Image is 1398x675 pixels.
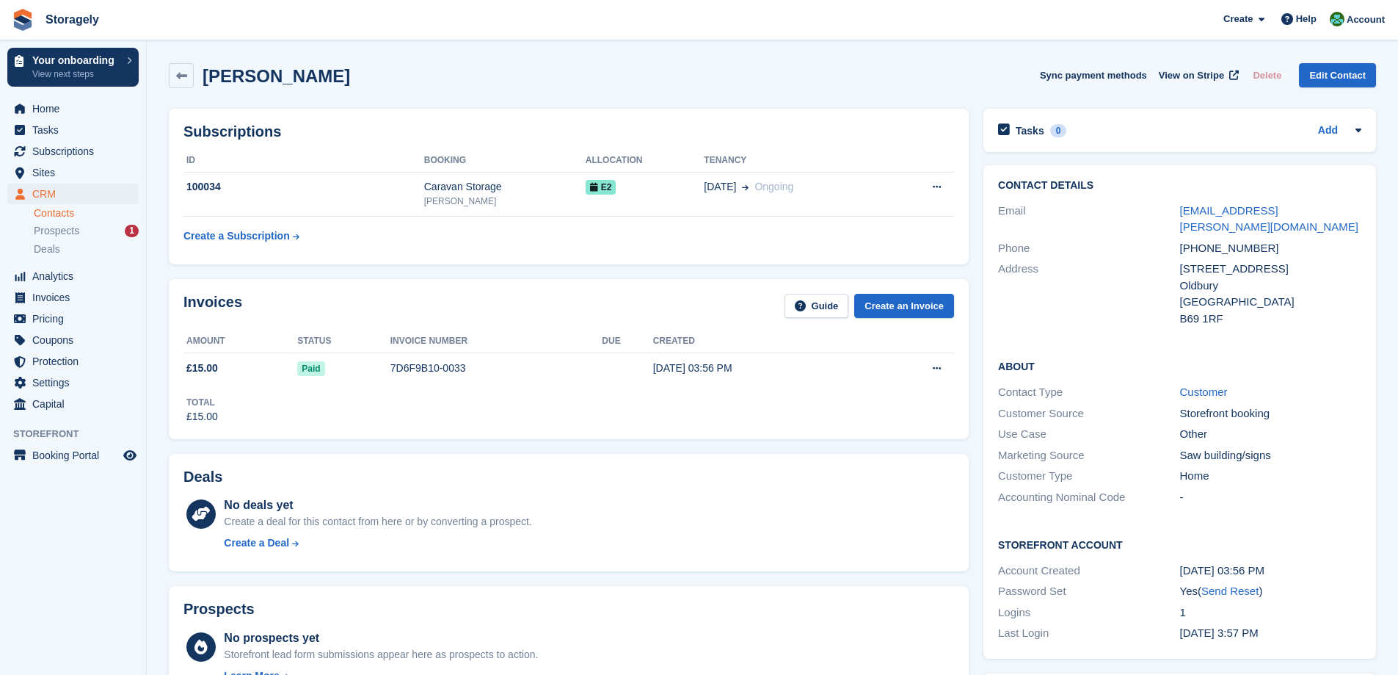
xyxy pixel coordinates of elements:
span: Account [1347,12,1385,27]
span: Capital [32,394,120,414]
a: View on Stripe [1153,63,1242,87]
div: Customer Type [998,468,1179,485]
span: Protection [32,351,120,372]
a: menu [7,162,139,183]
span: Subscriptions [32,141,120,162]
a: menu [7,372,139,393]
h2: About [998,358,1361,373]
span: Deals [34,242,60,256]
div: Yes [1180,583,1361,600]
div: Create a deal for this contact from here or by converting a prospect. [224,514,531,530]
div: Total [186,396,218,409]
a: Prospects 1 [34,223,139,239]
div: [GEOGRAPHIC_DATA] [1180,294,1361,311]
th: Booking [424,149,586,173]
img: stora-icon-8386f47178a22dfd0bd8f6a31ec36ba5ce8667c1dd55bd0f319d3a0aa187defe.svg [12,9,34,31]
span: E2 [586,180,616,195]
div: Caravan Storage [424,179,586,195]
div: Account Created [998,563,1179,580]
div: Address [998,261,1179,327]
div: No prospects yet [224,629,538,647]
div: - [1180,489,1361,506]
p: View next steps [32,68,120,81]
h2: Contact Details [998,180,1361,192]
a: menu [7,120,139,140]
div: Password Set [998,583,1179,600]
span: Paid [297,361,324,376]
h2: [PERSON_NAME] [203,66,350,86]
a: menu [7,266,139,286]
a: menu [7,351,139,372]
div: Oldbury [1180,278,1361,295]
a: menu [7,287,139,308]
th: Invoice number [390,330,602,353]
div: Storefront lead form submissions appear here as prospects to action. [224,647,538,663]
div: Use Case [998,426,1179,443]
div: Home [1180,468,1361,485]
div: Logins [998,604,1179,621]
button: Delete [1247,63,1287,87]
div: 7D6F9B10-0033 [390,361,602,376]
div: [DATE] 03:56 PM [653,361,870,376]
img: Notifications [1330,12,1344,26]
a: menu [7,141,139,162]
h2: Subscriptions [183,123,954,140]
a: Add [1318,123,1338,140]
a: Customer [1180,386,1228,398]
span: Storefront [13,427,146,441]
a: Contacts [34,206,139,220]
time: 2025-08-05 14:57:49 UTC [1180,627,1259,639]
span: Help [1296,12,1317,26]
span: [DATE] [704,179,736,195]
div: B69 1RF [1180,311,1361,328]
h2: Deals [183,469,222,486]
span: Analytics [32,266,120,286]
a: Preview store [121,447,139,464]
a: [EMAIL_ADDRESS][PERSON_NAME][DOMAIN_NAME] [1180,204,1358,234]
div: Storefront booking [1180,405,1361,422]
div: Marketing Source [998,447,1179,464]
a: Create a Deal [224,535,531,551]
div: Other [1180,426,1361,443]
h2: Tasks [1016,124,1044,137]
p: Your onboarding [32,55,120,65]
a: Your onboarding View next steps [7,48,139,87]
div: 0 [1050,124,1067,137]
th: Allocation [586,149,705,173]
h2: Storefront Account [998,537,1361,552]
span: Tasks [32,120,120,140]
span: Ongoing [754,181,793,192]
th: Amount [183,330,297,353]
div: [STREET_ADDRESS] [1180,261,1361,278]
th: ID [183,149,424,173]
div: 100034 [183,179,424,195]
div: Saw building/signs [1180,447,1361,464]
th: Tenancy [704,149,890,173]
span: Invoices [32,287,120,308]
span: Booking Portal [32,445,120,466]
div: Accounting Nominal Code [998,489,1179,506]
span: Home [32,98,120,119]
span: View on Stripe [1159,68,1224,83]
span: Coupons [32,330,120,350]
span: ( ) [1198,585,1262,597]
h2: Invoices [183,294,242,318]
a: menu [7,98,139,119]
div: 1 [125,225,139,237]
div: Customer Source [998,405,1179,422]
a: Deals [34,242,139,257]
h2: Prospects [183,601,255,618]
div: [PHONE_NUMBER] [1180,240,1361,257]
span: Settings [32,372,120,393]
div: 1 [1180,604,1361,621]
div: Create a Subscription [183,228,290,244]
div: [DATE] 03:56 PM [1180,563,1361,580]
th: Status [297,330,390,353]
div: Phone [998,240,1179,257]
span: Prospects [34,224,79,238]
a: menu [7,445,139,466]
div: Email [998,203,1179,236]
a: menu [7,308,139,329]
button: Sync payment methods [1040,63,1147,87]
a: Storagely [40,7,105,32]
